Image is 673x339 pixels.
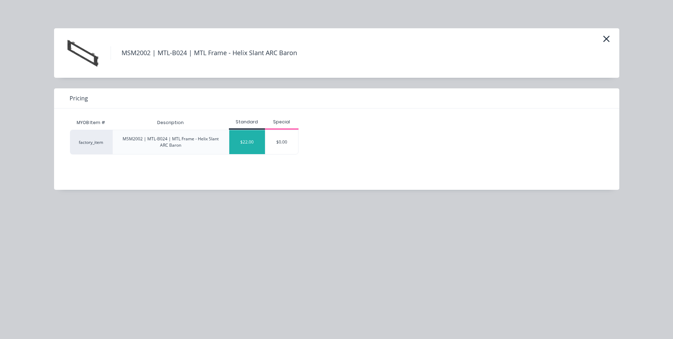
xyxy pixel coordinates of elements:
[111,46,308,60] h4: MSM2002 | MTL-B024 | MTL Frame - Helix Slant ARC Baron
[265,119,299,125] div: Special
[70,116,112,130] div: MYOB Item #
[118,136,223,148] div: MSM2002 | MTL-B024 | MTL Frame - Helix Slant ARC Baron
[229,119,265,125] div: Standard
[70,130,112,154] div: factory_item
[65,35,100,71] img: MSM2002 | MTL-B024 | MTL Frame - Helix Slant ARC Baron
[265,130,299,154] div: $0.00
[70,94,88,103] span: Pricing
[229,130,265,154] div: $22.00
[152,114,189,131] div: Description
